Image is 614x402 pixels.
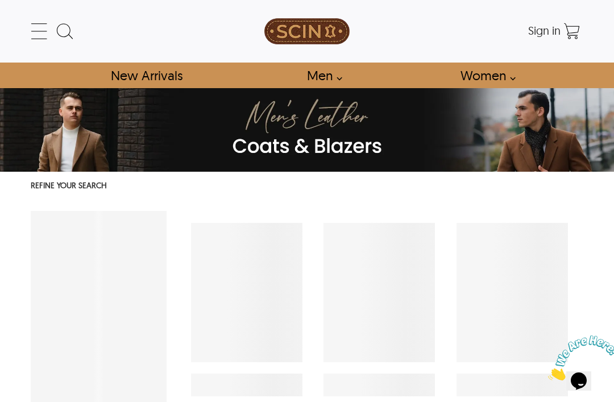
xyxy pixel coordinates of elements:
div: 0 Results Found [175,175,583,198]
a: Shopping Cart [561,20,583,43]
a: Shop Women Leather Jackets [447,63,522,88]
iframe: chat widget [544,331,614,385]
a: SCIN [215,6,399,57]
p: REFINE YOUR SEARCH [31,177,167,195]
a: shop men's leather jackets [294,63,349,88]
img: SCIN [264,6,350,57]
a: Sign in [528,27,561,36]
span: Sign in [528,23,561,38]
a: Shop New Arrivals [98,63,195,88]
img: Chat attention grabber [5,5,75,49]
